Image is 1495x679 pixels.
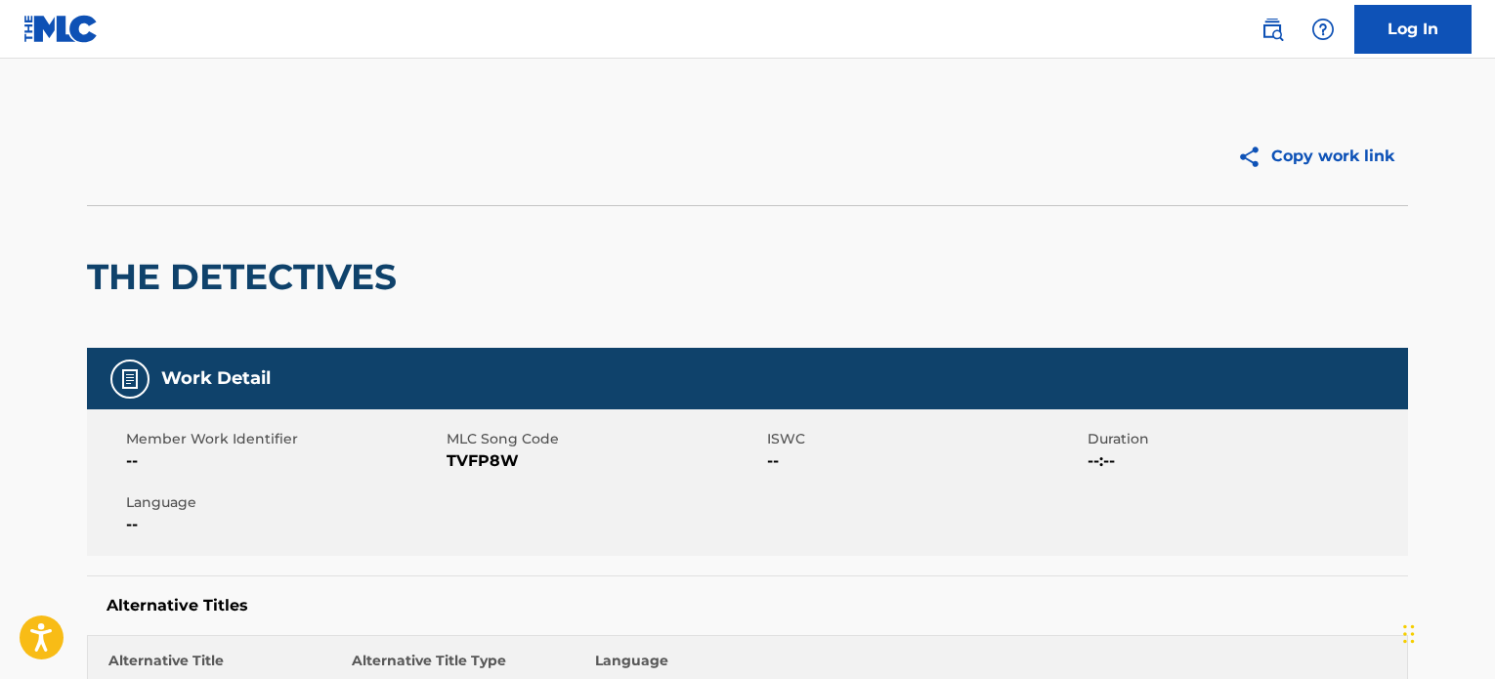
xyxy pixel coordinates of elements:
h5: Alternative Titles [107,596,1388,615]
span: ISWC [767,429,1083,449]
a: Log In [1354,5,1472,54]
img: Copy work link [1237,145,1271,169]
span: TVFP8W [447,449,762,473]
button: Copy work link [1223,132,1408,181]
h2: THE DETECTIVES [87,255,406,299]
img: help [1311,18,1335,41]
span: -- [126,513,442,536]
span: Member Work Identifier [126,429,442,449]
span: Duration [1088,429,1403,449]
span: -- [126,449,442,473]
h5: Work Detail [161,367,271,390]
a: Public Search [1253,10,1292,49]
iframe: Chat Widget [1397,585,1495,679]
span: --:-- [1088,449,1403,473]
span: -- [767,449,1083,473]
div: Drag [1403,605,1415,663]
span: MLC Song Code [447,429,762,449]
img: MLC Logo [23,15,99,43]
img: Work Detail [118,367,142,391]
img: search [1260,18,1284,41]
span: Language [126,492,442,513]
div: Help [1303,10,1343,49]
